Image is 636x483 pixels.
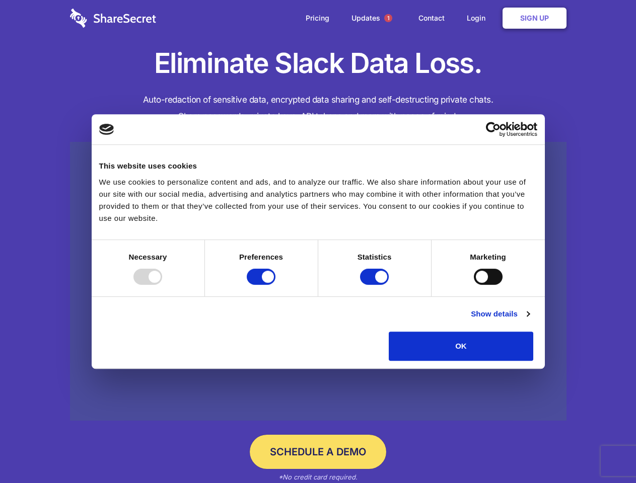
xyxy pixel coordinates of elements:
a: Wistia video thumbnail [70,142,567,421]
a: Schedule a Demo [250,435,386,469]
h4: Auto-redaction of sensitive data, encrypted data sharing and self-destructing private chats. Shar... [70,92,567,125]
strong: Statistics [358,253,392,261]
button: OK [389,332,533,361]
h1: Eliminate Slack Data Loss. [70,45,567,82]
strong: Preferences [239,253,283,261]
em: *No credit card required. [278,473,358,481]
a: Usercentrics Cookiebot - opens in a new window [449,122,537,137]
span: 1 [384,14,392,22]
div: We use cookies to personalize content and ads, and to analyze our traffic. We also share informat... [99,176,537,224]
a: Contact [408,3,455,34]
a: Login [457,3,501,34]
a: Sign Up [503,8,567,29]
img: logo-wordmark-white-trans-d4663122ce5f474addd5e946df7df03e33cb6a1c49d2221995e7729f52c070b2.svg [70,9,156,28]
strong: Marketing [470,253,506,261]
a: Show details [471,308,529,320]
div: This website uses cookies [99,160,537,172]
a: Pricing [296,3,339,34]
img: logo [99,124,114,135]
strong: Necessary [129,253,167,261]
